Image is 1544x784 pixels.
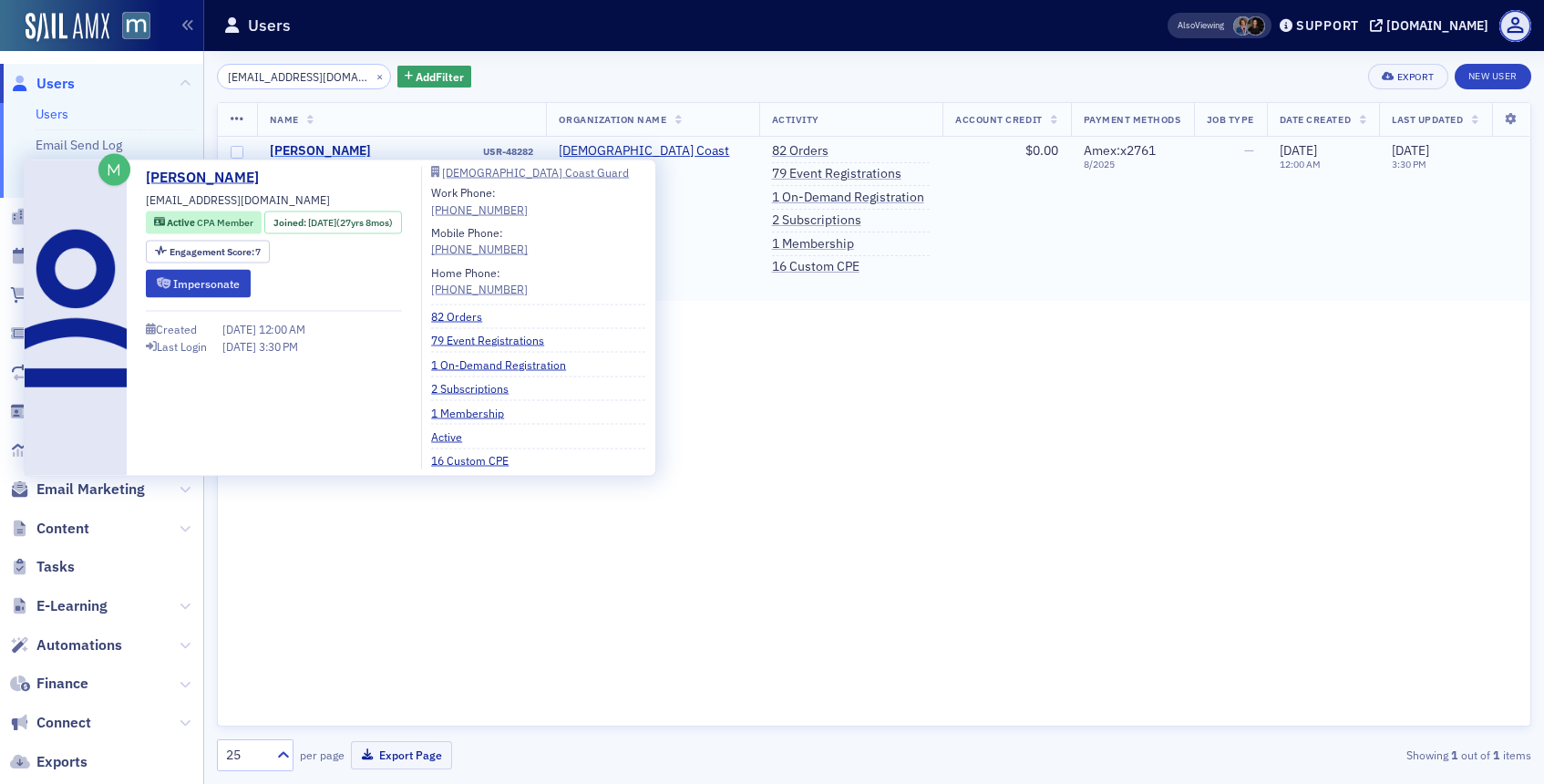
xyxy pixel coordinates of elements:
[431,428,476,444] a: Active
[559,143,746,175] span: US Coast Guard
[1448,747,1461,763] strong: 1
[36,137,122,153] a: Email Send Log
[270,113,299,126] span: Name
[190,275,242,294] div: • [DATE]
[146,191,330,208] span: [EMAIL_ADDRESS][DOMAIN_NAME]
[74,434,246,449] span: Updated [DATE] 10:11 EDT
[10,207,129,227] a: Organizations
[1490,747,1503,763] strong: 1
[270,143,371,160] a: [PERSON_NAME]
[36,129,328,160] p: Hi [PERSON_NAME]
[772,143,829,160] a: 82 Orders
[10,246,158,266] a: Events & Products
[273,215,308,230] span: Joined :
[1246,16,1265,36] span: Lauren McDonough
[10,635,122,655] a: Automations
[431,263,528,297] div: Home Phone:
[10,480,145,500] a: Email Marketing
[559,113,666,126] span: Organization Name
[772,190,924,206] a: 1 On-Demand Registration
[1025,142,1058,159] span: $0.00
[1280,158,1321,170] time: 12:00 AM
[1244,142,1254,159] span: —
[259,322,305,336] span: 12:00 AM
[374,146,533,158] div: USR-48282
[1296,17,1359,34] div: Support
[151,614,214,627] span: Messages
[226,746,266,765] div: 25
[442,167,629,177] div: [DEMOGRAPHIC_DATA] Coast Guard
[314,29,346,62] div: Close
[36,106,68,122] a: Users
[1280,113,1351,126] span: Date Created
[36,713,91,733] span: Connect
[1386,17,1488,34] div: [DOMAIN_NAME]
[1455,64,1531,89] a: New User
[37,335,304,354] div: Send us a message
[217,64,391,89] input: Search…
[230,29,266,66] img: Profile image for Luke
[146,167,273,189] a: [PERSON_NAME]
[10,402,126,422] a: Memberships
[19,398,345,466] div: Status: All Systems OperationalUpdated [DATE] 10:11 EDT
[289,614,318,627] span: Help
[10,752,87,772] a: Exports
[1207,113,1254,126] span: Job Type
[1084,142,1156,159] span: Amex : x2761
[146,240,270,263] div: Engagement Score: 7
[431,184,528,218] div: Work Phone:
[36,557,75,577] span: Tasks
[26,13,109,42] img: SailAMX
[26,482,338,519] button: Search for help
[1392,142,1429,159] span: [DATE]
[170,244,256,257] span: Engagement Score :
[431,308,496,325] a: 82 Orders
[772,259,859,275] a: 16 Custom CPE
[259,338,298,353] span: 3:30 PM
[170,246,262,256] div: 7
[243,569,365,642] button: Help
[36,519,89,539] span: Content
[10,285,81,305] a: Orders
[431,332,558,348] a: 79 Event Registrations
[308,215,336,228] span: [DATE]
[154,215,253,230] a: Active CPA Member
[37,354,304,373] div: We typically reply in under 15 minutes
[1084,113,1181,126] span: Payment Methods
[1233,16,1252,36] span: Chris Dougherty
[1178,19,1195,31] div: Also
[1397,72,1435,82] div: Export
[10,324,125,344] a: Registrations
[264,29,301,66] img: Profile image for Aidan
[955,113,1042,126] span: Account Credit
[431,452,522,469] a: 16 Custom CPE
[351,741,452,769] button: Export Page
[146,269,251,297] button: Impersonate
[37,567,305,586] div: Event Creation
[157,341,207,351] div: Last Login
[1392,113,1463,126] span: Last Updated
[308,215,393,230] div: (27yrs 8mos)
[372,67,388,84] button: ×
[431,281,528,297] div: [PHONE_NUMBER]
[26,526,338,560] div: Applying a Coupon to an Order
[10,674,88,694] a: Finance
[26,560,338,593] div: Event Creation
[81,258,688,273] span: Gotcha good man, I appreciate the info! Enjoy the weekend and be safe. I'll talk to you [DATE]!
[772,212,861,229] a: 2 Subscriptions
[1392,158,1426,170] time: 3:30 PM
[222,322,259,336] span: [DATE]
[121,569,242,642] button: Messages
[37,230,327,249] div: Recent message
[264,211,401,234] div: Joined: 1998-01-06 00:00:00
[431,201,528,217] a: [PHONE_NUMBER]
[18,319,346,388] div: Send us a messageWe typically reply in under 15 minutes
[122,12,150,40] img: SailAMX
[36,596,108,616] span: E-Learning
[431,380,522,397] a: 2 Subscriptions
[10,519,89,539] a: Content
[431,404,518,420] a: 1 Membership
[248,15,291,36] h1: Users
[36,480,145,500] span: Email Marketing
